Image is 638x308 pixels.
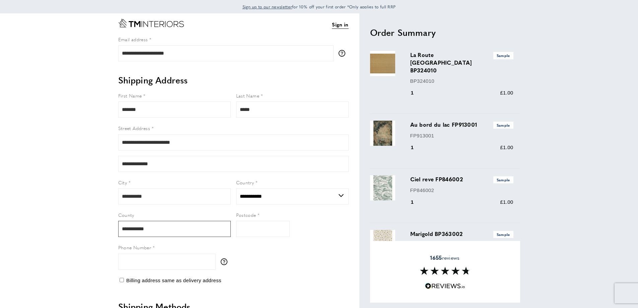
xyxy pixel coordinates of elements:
[430,254,459,261] span: reviews
[410,132,513,140] p: FP913001
[493,52,513,59] span: Sample
[410,77,513,85] p: BP324010
[410,51,513,74] h3: La Route [GEOGRAPHIC_DATA] BP324010
[370,121,395,146] img: Au bord du lac FP913001
[500,199,513,205] span: £1.00
[332,20,348,29] a: Sign in
[370,26,520,39] h2: Order Summary
[410,198,423,206] div: 1
[410,175,513,183] h3: Ciel reve FP846002
[493,176,513,183] span: Sample
[410,121,513,129] h3: Au bord du lac FP913001
[410,186,513,194] p: FP846002
[236,92,260,99] span: Last Name
[118,19,184,27] a: Go to Home page
[118,244,151,251] span: Phone Number
[370,230,395,255] img: Marigold BP363002
[410,230,513,238] h3: Marigold BP363002
[500,90,513,96] span: £1.00
[236,179,254,186] span: Country
[242,4,396,10] span: for 10% off your first order *Only applies to full RRP
[425,283,465,289] img: Reviews.io 5 stars
[242,3,292,10] a: Sign up to our newsletter
[118,179,127,186] span: City
[221,258,231,265] button: More information
[370,51,395,76] img: La Route De La Soie BP324010
[242,4,292,10] span: Sign up to our newsletter
[236,211,256,218] span: Postcode
[118,92,142,99] span: First Name
[493,231,513,238] span: Sample
[120,278,124,282] input: Billing address same as delivery address
[118,211,134,218] span: County
[118,125,150,131] span: Street Address
[339,50,349,57] button: More information
[493,122,513,129] span: Sample
[118,74,349,86] h2: Shipping Address
[420,267,470,275] img: Reviews section
[410,89,423,97] div: 1
[370,175,395,200] img: Ciel reve FP846002
[410,143,423,151] div: 1
[430,254,442,261] strong: 1655
[118,36,148,43] span: Email address
[126,278,221,283] span: Billing address same as delivery address
[500,144,513,150] span: £1.00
